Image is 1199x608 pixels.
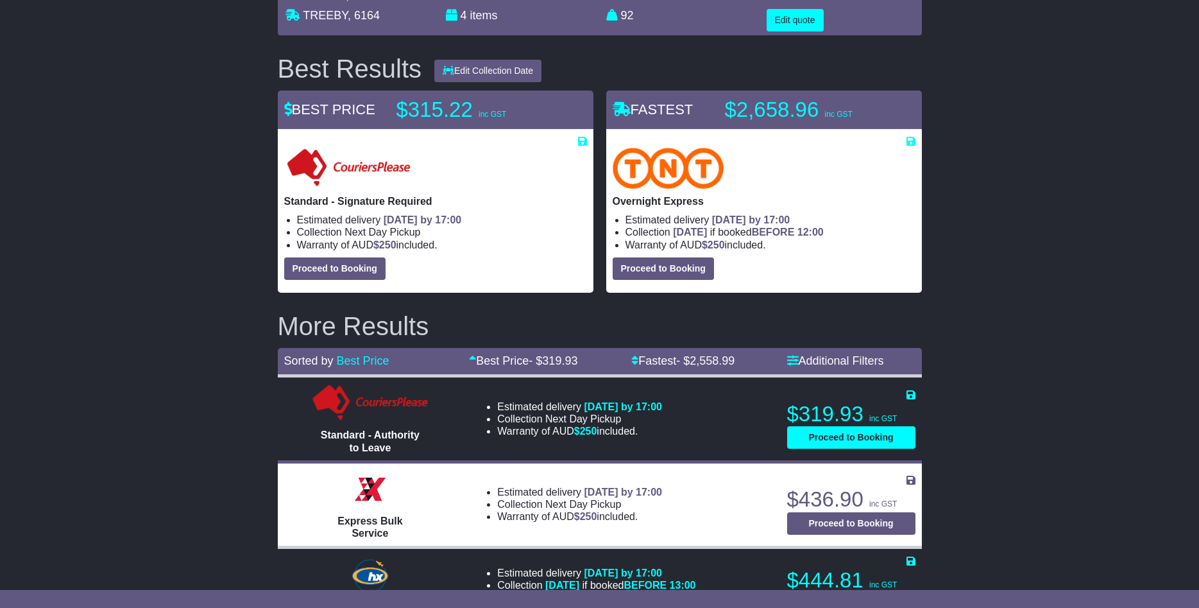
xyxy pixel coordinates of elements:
span: 13:00 [670,580,696,591]
img: Hunter Express: Road Express [349,557,391,595]
li: Estimated delivery [497,486,662,498]
span: items [470,9,498,22]
span: Next Day Pickup [344,227,420,238]
span: inc GST [869,499,897,508]
button: Edit Collection Date [434,60,541,82]
span: 319.93 [542,354,577,367]
li: Collection [625,226,915,238]
p: $319.93 [787,401,915,427]
span: inc GST [824,110,852,119]
img: Couriers Please: Standard - Signature Required [284,148,413,189]
span: inc GST [869,414,897,423]
p: $444.81 [787,568,915,593]
a: Fastest- $2,558.99 [631,354,735,367]
span: [DATE] [545,580,579,591]
span: $ [574,426,597,437]
span: Next Day Pickup [545,413,621,424]
li: Warranty of AUD included. [297,239,587,251]
div: Best Results [271,55,429,83]
button: Proceed to Booking [613,257,714,280]
span: Express Bulk Service [337,516,402,539]
span: [DATE] by 17:00 [584,568,662,578]
a: Additional Filters [787,354,884,367]
span: 4 [461,9,467,22]
li: Estimated delivery [497,567,695,579]
span: [DATE] by 17:00 [712,214,790,225]
span: $ [574,511,597,522]
span: - $ [529,354,577,367]
span: inc GST [479,110,506,119]
button: Edit quote [767,9,824,31]
span: Standard - Authority to Leave [321,430,420,453]
span: [DATE] by 17:00 [384,214,462,225]
span: if booked [545,580,695,591]
li: Collection [497,579,695,591]
li: Estimated delivery [497,401,662,413]
span: TREEBY [303,9,348,22]
span: 250 [580,511,597,522]
span: $ [702,239,725,250]
span: Sorted by [284,354,334,367]
p: $2,658.96 [725,97,885,123]
img: TNT Domestic: Overnight Express [613,148,724,189]
button: Proceed to Booking [787,512,915,535]
span: $ [373,239,396,250]
a: Best Price [337,354,389,367]
span: - $ [676,354,735,367]
span: [DATE] [673,227,707,238]
p: Overnight Express [613,195,915,207]
li: Warranty of AUD included. [497,510,662,523]
span: 250 [580,426,597,437]
a: Best Price- $319.93 [469,354,577,367]
img: Couriers Please: Standard - Authority to Leave [310,384,431,422]
span: 92 [621,9,634,22]
span: 250 [708,239,725,250]
span: [DATE] by 17:00 [584,401,662,412]
span: 12:00 [797,227,824,238]
li: Warranty of AUD included. [497,425,662,437]
h2: More Results [278,312,922,340]
p: $436.90 [787,487,915,512]
li: Estimated delivery [297,214,587,226]
li: Warranty of AUD included. [625,239,915,251]
li: Estimated delivery [625,214,915,226]
li: Collection [497,413,662,425]
p: Standard - Signature Required [284,195,587,207]
button: Proceed to Booking [787,426,915,449]
p: $315.22 [396,97,557,123]
span: [DATE] by 17:00 [584,487,662,498]
span: BEFORE [752,227,795,238]
span: Next Day Pickup [545,499,621,510]
span: 2,558.99 [690,354,735,367]
li: Collection [297,226,587,238]
span: BEST PRICE [284,101,375,117]
span: inc GST [869,580,897,589]
span: , 6164 [348,9,380,22]
span: FASTEST [613,101,693,117]
span: if booked [673,227,823,238]
span: 250 [379,239,396,250]
li: Collection [497,498,662,510]
span: BEFORE [624,580,667,591]
img: Border Express: Express Bulk Service [351,470,389,508]
button: Proceed to Booking [284,257,386,280]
